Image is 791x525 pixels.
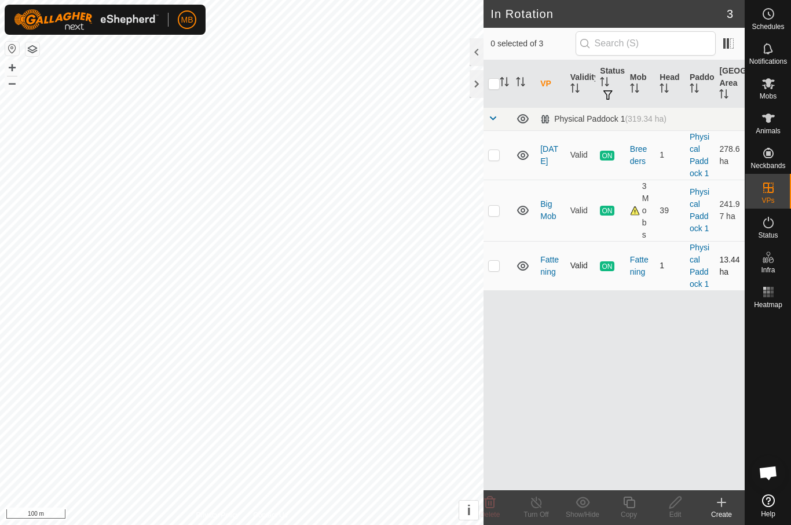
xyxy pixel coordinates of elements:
span: Notifications [749,58,787,65]
th: Status [595,60,625,108]
td: Valid [566,180,596,241]
span: Heatmap [754,301,782,308]
span: 0 selected of 3 [490,38,575,50]
span: ON [600,261,614,271]
div: Physical Paddock 1 [540,114,667,124]
td: 1 [655,130,685,180]
span: MB [181,14,193,26]
th: Mob [625,60,655,108]
span: Infra [761,267,775,274]
div: 3 Mobs [630,180,651,241]
a: Privacy Policy [196,510,240,520]
div: Show/Hide [559,509,606,520]
th: VP [536,60,566,108]
td: 1 [655,241,685,290]
div: Edit [652,509,698,520]
td: 13.44 ha [715,241,745,290]
span: i [467,502,471,518]
p-sorticon: Activate to sort [516,79,525,88]
a: [DATE] [540,144,558,166]
p-sorticon: Activate to sort [570,85,580,94]
span: (319.34 ha) [625,114,667,123]
input: Search (S) [576,31,716,56]
a: Fattening [540,255,559,276]
button: Reset Map [5,42,19,56]
td: 278.6 ha [715,130,745,180]
span: Neckbands [750,162,785,169]
td: Valid [566,130,596,180]
button: i [459,501,478,520]
a: Help [745,490,791,522]
p-sorticon: Activate to sort [690,85,699,94]
td: Valid [566,241,596,290]
p-sorticon: Activate to sort [630,85,639,94]
p-sorticon: Activate to sort [719,91,728,100]
a: Physical Paddock 1 [690,132,709,178]
p-sorticon: Activate to sort [600,79,609,88]
button: – [5,76,19,90]
a: Big Mob [540,199,556,221]
a: Contact Us [253,510,287,520]
th: [GEOGRAPHIC_DATA] Area [715,60,745,108]
button: + [5,61,19,75]
span: Schedules [752,23,784,30]
span: Help [761,511,775,517]
div: Fattening [630,254,651,278]
th: Validity [566,60,596,108]
a: Physical Paddock 1 [690,243,709,289]
button: Map Layers [25,42,39,56]
h2: In Rotation [490,7,727,21]
td: 241.97 ha [715,180,745,241]
div: Copy [606,509,652,520]
span: VPs [761,197,774,204]
th: Head [655,60,685,108]
td: 39 [655,180,685,241]
p-sorticon: Activate to sort [660,85,669,94]
span: ON [600,151,614,161]
th: Paddock [685,60,715,108]
span: Animals [756,127,781,134]
span: Mobs [760,93,777,100]
p-sorticon: Activate to sort [500,79,509,88]
a: Physical Paddock 1 [690,187,709,233]
div: Open chat [751,455,786,490]
img: Gallagher Logo [14,9,159,30]
span: ON [600,206,614,216]
div: Turn Off [513,509,559,520]
span: Status [758,232,778,239]
div: Breeders [630,143,651,167]
div: Create [698,509,745,520]
span: 3 [727,5,733,23]
span: Delete [480,511,500,519]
